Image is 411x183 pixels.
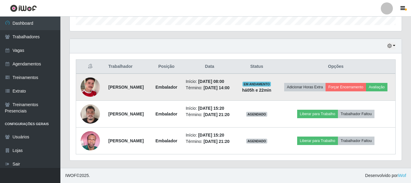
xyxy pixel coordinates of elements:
th: Trabalhador [105,60,151,74]
button: Avaliação [366,83,387,91]
th: Data [182,60,237,74]
span: © 2025 . [65,172,90,179]
span: Desenvolvido por [365,172,406,179]
button: Trabalhador Faltou [338,137,374,145]
strong: há 05 h e 22 min [242,88,271,93]
button: Forçar Encerramento [326,83,366,91]
button: Liberar para Trabalho [297,137,338,145]
img: CoreUI Logo [10,5,37,12]
span: AGENDADO [246,112,267,117]
time: [DATE] 15:20 [198,106,224,111]
span: AGENDADO [246,139,267,144]
th: Opções [276,60,396,74]
span: IWOF [65,173,76,178]
button: Trabalhador Faltou [338,110,374,118]
li: Término: [186,138,233,145]
strong: [PERSON_NAME] [108,85,144,90]
span: EM ANDAMENTO [242,82,271,87]
time: [DATE] 15:20 [198,133,224,137]
li: Término: [186,112,233,118]
strong: Embalador [156,112,177,116]
li: Início: [186,78,233,85]
img: 1754590327349.jpeg [81,70,100,104]
time: [DATE] 21:20 [204,139,230,144]
strong: [PERSON_NAME] [108,138,144,143]
img: 1701355705796.jpeg [81,101,100,127]
li: Término: [186,85,233,91]
a: iWof [398,173,406,178]
time: [DATE] 21:20 [204,112,230,117]
img: 1753956520242.jpeg [81,128,100,153]
time: [DATE] 08:00 [198,79,224,84]
button: Liberar para Trabalho [297,110,338,118]
th: Posição [151,60,182,74]
strong: Embalador [156,85,177,90]
time: [DATE] 14:00 [204,85,230,90]
th: Status [237,60,276,74]
li: Início: [186,105,233,112]
strong: Embalador [156,138,177,143]
li: Início: [186,132,233,138]
button: Adicionar Horas Extra [284,83,326,91]
strong: [PERSON_NAME] [108,112,144,116]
